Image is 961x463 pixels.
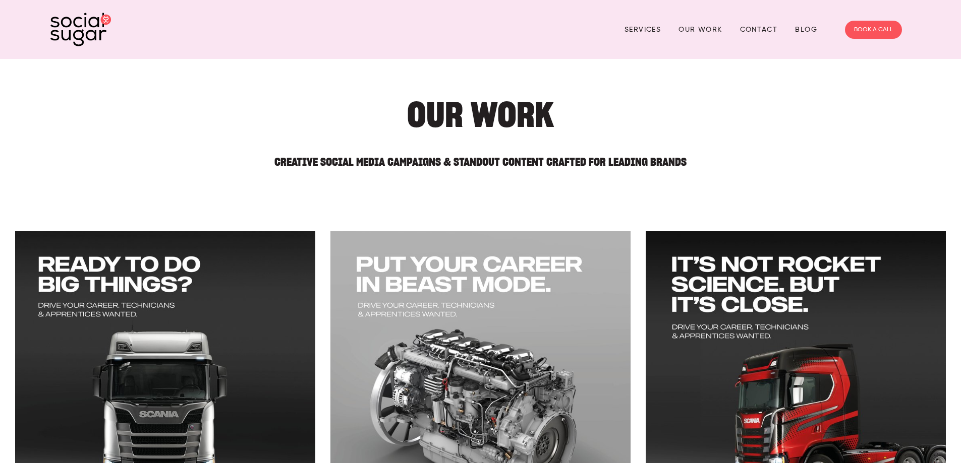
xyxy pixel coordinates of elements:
a: BOOK A CALL [845,21,902,39]
h1: Our Work [109,99,852,130]
img: SocialSugar [50,13,111,46]
h2: Creative Social Media Campaigns & Standout Content Crafted for Leading Brands [109,147,852,167]
a: Blog [795,22,817,37]
a: Contact [740,22,778,37]
a: Our Work [679,22,722,37]
a: Services [625,22,661,37]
